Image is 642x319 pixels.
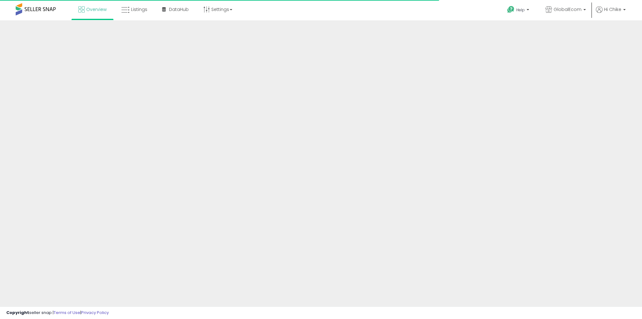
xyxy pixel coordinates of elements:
span: Listings [131,6,147,13]
a: Hi Chike [596,6,626,20]
span: Help [516,7,525,13]
span: Overview [86,6,107,13]
span: Hi Chike [604,6,621,13]
span: GlobalEcom [554,6,581,13]
i: Get Help [507,6,515,13]
span: DataHub [169,6,189,13]
a: Help [502,1,535,20]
